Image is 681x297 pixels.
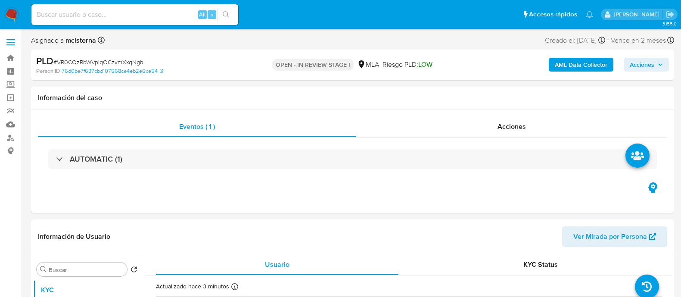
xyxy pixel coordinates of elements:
[199,10,206,19] span: Alt
[630,58,654,72] span: Acciones
[498,122,526,131] span: Acciones
[53,58,143,66] span: # VR0COzRbWVpiqQCzvmXxqNgb
[31,36,96,45] span: Asignado a
[272,59,354,71] p: OPEN - IN REVIEW STAGE I
[217,9,235,21] button: search-icon
[36,54,53,68] b: PLD
[48,149,657,169] div: AUTOMATIC (1)
[562,226,667,247] button: Ver Mirada por Persona
[62,67,163,75] a: 76d0be7f637cbd107568ce4eb2e6ce54
[382,60,432,69] span: Riesgo PLD:
[624,58,669,72] button: Acciones
[179,122,215,131] span: Eventos ( 1 )
[36,67,60,75] b: Person ID
[265,259,289,269] span: Usuario
[418,59,432,69] span: LOW
[573,226,647,247] span: Ver Mirada por Persona
[549,58,613,72] button: AML Data Collector
[665,10,675,19] a: Salir
[607,34,609,46] span: -
[611,36,666,45] span: Vence en 2 meses
[131,266,137,275] button: Volver al orden por defecto
[31,9,238,20] input: Buscar usuario o caso...
[586,11,593,18] a: Notificaciones
[38,94,667,102] h1: Información del caso
[156,282,229,291] p: Actualizado hace 3 minutos
[40,266,47,273] button: Buscar
[529,10,577,19] span: Accesos rápidos
[545,34,605,46] div: Creado el: [DATE]
[64,35,96,45] b: mcisterna
[523,259,558,269] span: KYC Status
[211,10,213,19] span: s
[70,154,122,164] h3: AUTOMATIC (1)
[357,60,379,69] div: MLA
[49,266,124,274] input: Buscar
[38,232,110,241] h1: Información de Usuario
[614,10,662,19] p: milagros.cisterna@mercadolibre.com
[555,58,607,72] b: AML Data Collector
